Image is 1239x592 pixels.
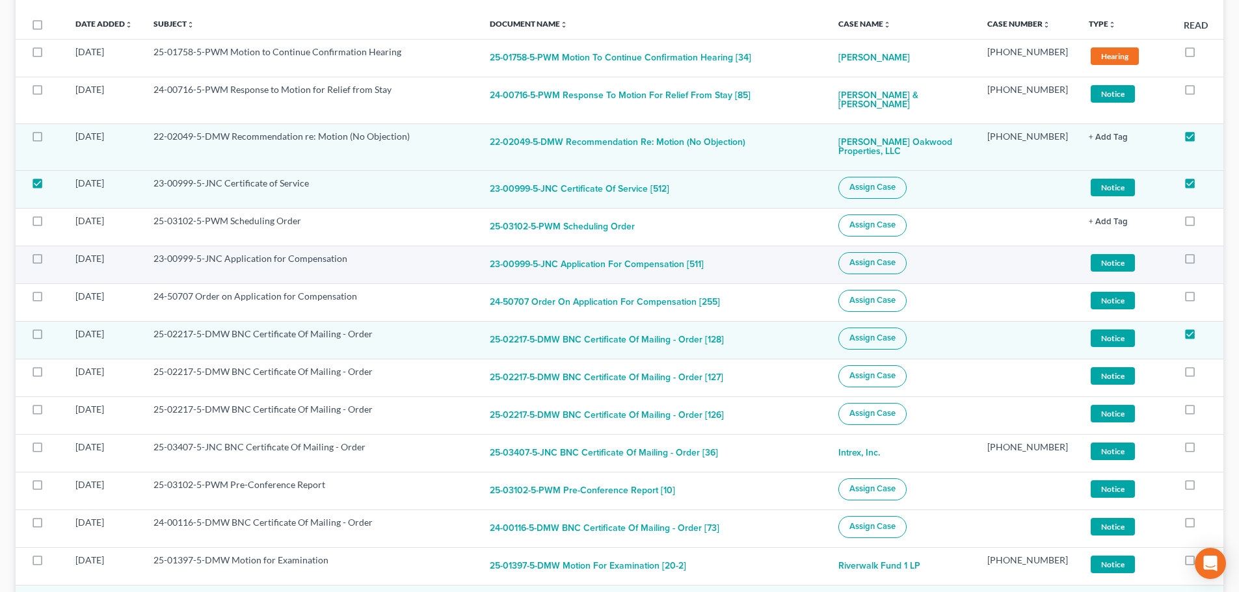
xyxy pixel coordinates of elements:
[838,214,907,237] button: Assign Case
[143,246,479,283] td: 23-00999-5-JNC Application for Compensation
[838,19,891,29] a: Case Nameunfold_more
[490,214,635,240] button: 25-03102-5-PWM Scheduling Order
[65,123,143,170] td: [DATE]
[1089,554,1163,575] a: Notice
[65,246,143,283] td: [DATE]
[143,321,479,359] td: 25-02217-5-DMW BNC Certificate Of Mailing - Order
[490,441,718,467] button: 25-03407-5-JNC BNC Certificate Of Mailing - Order [36]
[838,252,907,274] button: Assign Case
[143,208,479,246] td: 25-03102-5-PWM Scheduling Order
[849,295,896,305] span: Assign Case
[65,396,143,434] td: [DATE]
[65,434,143,472] td: [DATE]
[65,170,143,208] td: [DATE]
[143,359,479,396] td: 25-02217-5-DMW BNC Certificate Of Mailing - Order
[987,19,1050,29] a: Case Numberunfold_more
[977,434,1078,472] td: [PHONE_NUMBER]
[1089,218,1128,226] button: + Add Tag
[490,177,669,203] button: 23-00999-5-JNC Certificate of Service [512]
[490,83,751,109] button: 24-00716-5-PWM Response to Motion for Relief from Stay [85]
[1089,177,1163,198] a: Notice
[490,365,723,391] button: 25-02217-5-DMW BNC Certificate Of Mailing - Order [127]
[143,283,479,321] td: 24-50707 Order on Application for Compensation
[125,21,133,29] i: unfold_more
[838,403,907,425] button: Assign Case
[849,333,896,343] span: Assign Case
[1089,133,1128,142] button: + Add Tag
[1089,130,1163,143] a: + Add Tag
[849,182,896,192] span: Assign Case
[1091,254,1135,272] span: Notice
[1195,548,1226,579] div: Open Intercom Messenger
[977,123,1078,170] td: [PHONE_NUMBER]
[838,365,907,387] button: Assign Case
[1089,252,1163,274] a: Notice
[849,483,896,494] span: Assign Case
[65,509,143,547] td: [DATE]
[65,472,143,509] td: [DATE]
[849,408,896,418] span: Assign Case
[490,252,704,278] button: 23-00999-5-JNC Application for Compensation [511]
[1089,441,1163,462] a: Notice
[1089,328,1163,349] a: Notice
[1091,518,1135,535] span: Notice
[143,170,479,208] td: 23-00999-5-JNC Certificate of Service
[849,370,896,381] span: Assign Case
[490,19,568,29] a: Document Nameunfold_more
[1091,85,1135,103] span: Notice
[1108,21,1116,29] i: unfold_more
[143,434,479,472] td: 25-03407-5-JNC BNC Certificate Of Mailing - Order
[977,39,1078,77] td: [PHONE_NUMBER]
[883,21,891,29] i: unfold_more
[143,77,479,123] td: 24-00716-5-PWM Response to Motion for Relief from Stay
[838,130,966,165] a: [PERSON_NAME] Oakwood Properties, LLC
[65,208,143,246] td: [DATE]
[838,516,907,538] button: Assign Case
[838,441,896,467] a: Intrex, Inc.
[1089,478,1163,500] a: Notice
[849,521,896,532] span: Assign Case
[143,39,479,77] td: 25-01758-5-PWM Motion to Continue Confirmation Hearing
[838,177,907,199] button: Assign Case
[65,283,143,321] td: [DATE]
[65,547,143,585] td: [DATE]
[1091,480,1135,498] span: Notice
[1089,403,1163,424] a: Notice
[490,516,719,542] button: 24-00116-5-DMW BNC Certificate Of Mailing - Order [73]
[1089,83,1163,105] a: Notice
[1091,405,1135,422] span: Notice
[75,19,133,29] a: Date Addedunfold_more
[1089,365,1163,387] a: Notice
[1091,443,1135,460] span: Notice
[65,359,143,396] td: [DATE]
[849,220,896,230] span: Assign Case
[490,328,724,354] button: 25-02217-5-DMW BNC Certificate Of Mailing - Order [128]
[1089,290,1163,311] a: Notice
[143,396,479,434] td: 25-02217-5-DMW BNC Certificate Of Mailing - Order
[143,509,479,547] td: 24-00116-5-DMW BNC Certificate Of Mailing - Order
[153,19,194,29] a: Subjectunfold_more
[65,321,143,359] td: [DATE]
[490,45,751,71] button: 25-01758-5-PWM Motion to Continue Confirmation Hearing [34]
[977,547,1078,585] td: [PHONE_NUMBER]
[1184,18,1208,32] label: Read
[838,328,907,350] button: Assign Case
[849,257,896,268] span: Assign Case
[1043,21,1050,29] i: unfold_more
[490,403,724,429] button: 25-02217-5-DMW BNC Certificate Of Mailing - Order [126]
[1091,367,1135,385] span: Notice
[143,472,479,509] td: 25-03102-5-PWM Pre-Conference Report
[838,554,920,580] a: Riverwalk Fund 1 LP
[1091,292,1135,309] span: Notice
[838,290,907,312] button: Assign Case
[1089,516,1163,537] a: Notice
[838,83,966,118] a: [PERSON_NAME] & [PERSON_NAME]
[490,130,745,156] button: 22-02049-5-DMW Recommendation re: Motion (No Objection)
[1089,19,1116,29] a: Typeunfold_more
[65,39,143,77] td: [DATE]
[490,554,686,580] button: 25-01397-5-DMW Motion for Examination [20-2]
[838,45,910,71] a: [PERSON_NAME]
[143,123,479,170] td: 22-02049-5-DMW Recommendation re: Motion (No Objection)
[1091,329,1135,347] span: Notice
[977,77,1078,123] td: [PHONE_NUMBER]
